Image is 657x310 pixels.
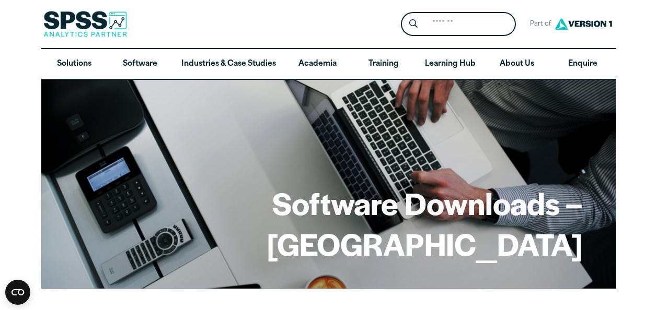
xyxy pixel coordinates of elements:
a: Academia [284,49,350,79]
img: SPSS Analytics Partner [43,11,127,37]
a: Software [107,49,173,79]
span: Part of [524,17,552,32]
button: Open CMP widget [5,280,30,305]
a: Solutions [41,49,107,79]
a: About Us [484,49,550,79]
img: Version1 Logo [552,14,615,33]
a: Learning Hub [417,49,484,79]
h1: Software Downloads – [GEOGRAPHIC_DATA] [75,183,583,264]
nav: Desktop version of site main menu [41,49,616,79]
form: Site Header Search Form [401,12,516,37]
a: Industries & Case Studies [173,49,284,79]
svg: Search magnifying glass icon [409,19,418,28]
a: Training [350,49,416,79]
a: Enquire [550,49,616,79]
button: Search magnifying glass icon [404,15,423,34]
